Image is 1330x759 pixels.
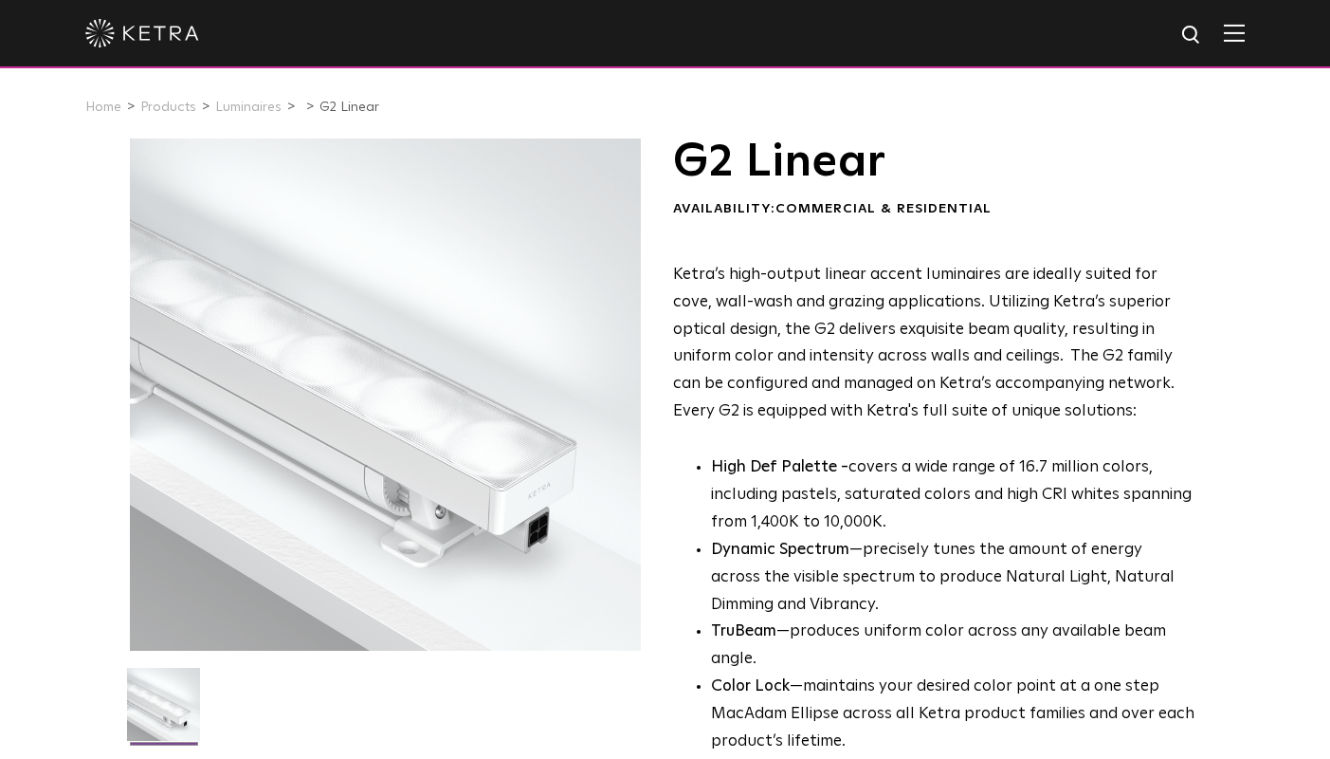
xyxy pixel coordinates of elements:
[85,19,199,47] img: ketra-logo-2019-white
[711,542,849,558] strong: Dynamic Spectrum
[673,139,1195,186] h1: G2 Linear
[1180,24,1204,47] img: search icon
[711,454,1195,537] p: covers a wide range of 16.7 million colors, including pastels, saturated colors and high CRI whit...
[711,619,1195,674] li: —produces uniform color across any available beam angle.
[711,459,848,475] strong: High Def Palette -
[215,101,282,114] a: Luminaires
[775,202,992,215] span: Commercial & Residential
[711,623,776,639] strong: TruBeam
[1224,24,1245,42] img: Hamburger%20Nav.svg
[127,668,200,755] img: G2-Linear-2021-Web-Square
[673,200,1195,219] div: Availability:
[319,101,379,114] a: G2 Linear
[711,674,1195,756] li: —maintains your desired color point at a one step MacAdam Ellipse across all Ketra product famili...
[140,101,196,114] a: Products
[673,262,1195,426] p: Ketra’s high-output linear accent luminaires are ideally suited for cove, wall-wash and grazing a...
[711,678,790,694] strong: Color Lock
[711,537,1195,620] li: —precisely tunes the amount of energy across the visible spectrum to produce Natural Light, Natur...
[85,101,121,114] a: Home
